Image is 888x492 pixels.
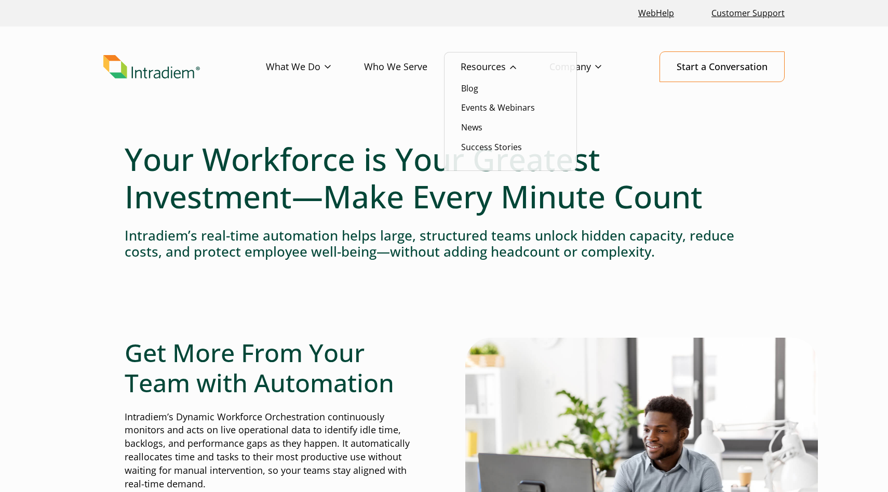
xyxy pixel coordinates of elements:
a: Link opens in a new window [634,2,678,24]
p: Intradiem’s Dynamic Workforce Orchestration continuously monitors and acts on live operational da... [125,410,423,491]
a: News [461,122,482,133]
img: Intradiem [103,55,200,79]
a: Company [549,52,635,82]
h1: Your Workforce is Your Greatest Investment—Make Every Minute Count [125,140,763,215]
a: Customer Support [707,2,789,24]
a: Who We Serve [364,52,461,82]
a: What We Do [266,52,364,82]
a: Start a Conversation [660,51,785,82]
a: Resources [461,52,549,82]
h4: Intradiem’s real-time automation helps large, structured teams unlock hidden capacity, reduce cos... [125,228,763,260]
a: Blog [461,83,478,94]
a: Events & Webinars [461,102,535,113]
h2: Get More From Your Team with Automation [125,338,423,397]
a: Success Stories [461,141,522,153]
a: Link to homepage of Intradiem [103,55,266,79]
